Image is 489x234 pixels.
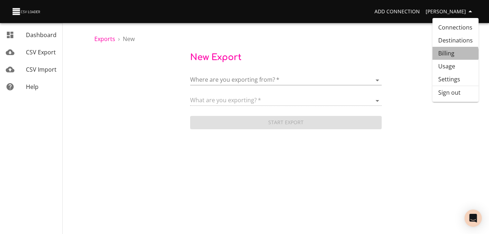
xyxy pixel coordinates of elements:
[374,7,420,16] span: Add Connection
[26,66,57,73] span: CSV Import
[118,35,120,43] li: ›
[26,48,56,56] span: CSV Export
[432,34,479,47] a: Destinations
[123,35,135,43] span: New
[372,5,423,18] a: Add Connection
[26,31,57,39] span: Dashboard
[12,6,42,17] img: CSV Loader
[94,35,115,43] a: Exports
[465,210,482,227] div: Open Intercom Messenger
[26,83,39,91] span: Help
[190,53,242,62] span: New Export
[426,7,475,16] span: [PERSON_NAME]
[432,21,479,34] a: Connections
[423,5,477,18] button: [PERSON_NAME]
[432,47,479,60] a: Billing
[432,73,479,86] a: Settings
[432,60,479,73] a: Usage
[432,86,479,99] li: Sign out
